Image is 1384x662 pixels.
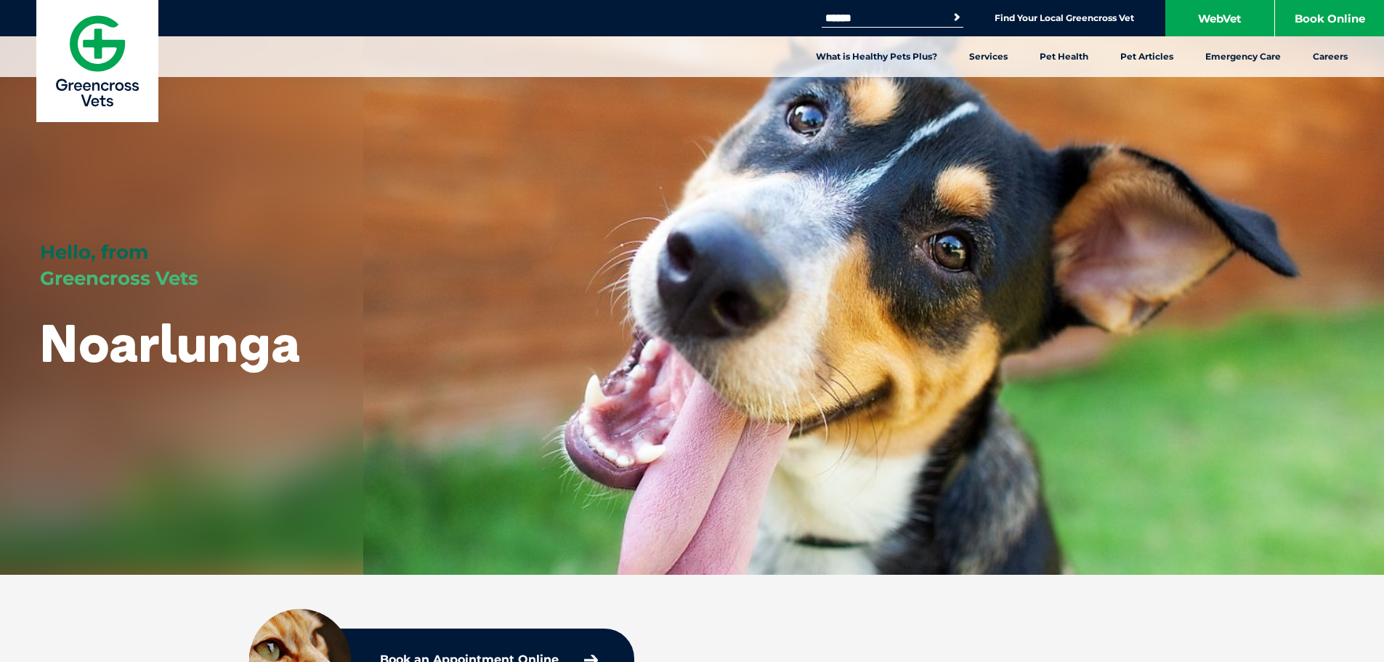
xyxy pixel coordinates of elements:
span: Greencross Vets [40,267,198,290]
h1: Noarlunga [40,314,300,371]
a: Pet Health [1024,36,1104,77]
span: Hello, from [40,241,148,264]
a: Services [953,36,1024,77]
a: What is Healthy Pets Plus? [800,36,953,77]
a: Emergency Care [1189,36,1297,77]
button: Search [950,10,964,25]
a: Careers [1297,36,1364,77]
a: Find Your Local Greencross Vet [995,12,1134,24]
a: Pet Articles [1104,36,1189,77]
